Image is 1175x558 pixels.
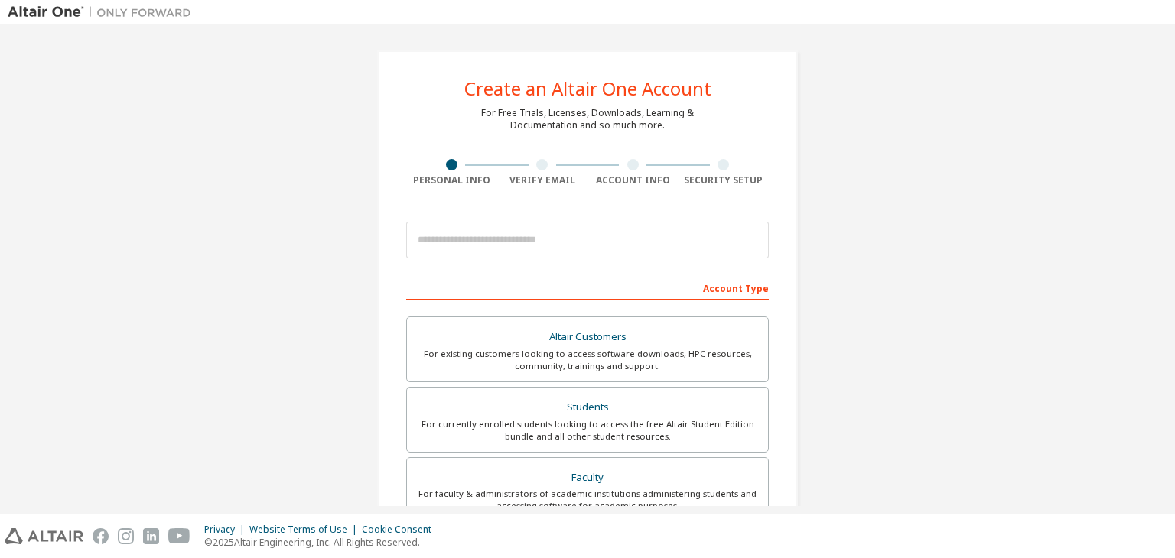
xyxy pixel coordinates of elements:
div: For faculty & administrators of academic institutions administering students and accessing softwa... [416,488,759,512]
div: Personal Info [406,174,497,187]
div: Verify Email [497,174,588,187]
div: For existing customers looking to access software downloads, HPC resources, community, trainings ... [416,348,759,372]
img: instagram.svg [118,528,134,544]
div: Altair Customers [416,326,759,348]
div: Faculty [416,467,759,488]
img: altair_logo.svg [5,528,83,544]
p: © 2025 Altair Engineering, Inc. All Rights Reserved. [204,536,441,549]
img: youtube.svg [168,528,190,544]
div: Cookie Consent [362,524,441,536]
div: For currently enrolled students looking to access the free Altair Student Edition bundle and all ... [416,418,759,443]
div: Students [416,397,759,418]
img: linkedin.svg [143,528,159,544]
div: Website Terms of Use [249,524,362,536]
img: facebook.svg [93,528,109,544]
div: For Free Trials, Licenses, Downloads, Learning & Documentation and so much more. [481,107,694,131]
div: Create an Altair One Account [464,79,711,98]
img: Altair One [8,5,199,20]
div: Account Info [587,174,679,187]
div: Account Type [406,275,769,300]
div: Security Setup [679,174,770,187]
div: Privacy [204,524,249,536]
